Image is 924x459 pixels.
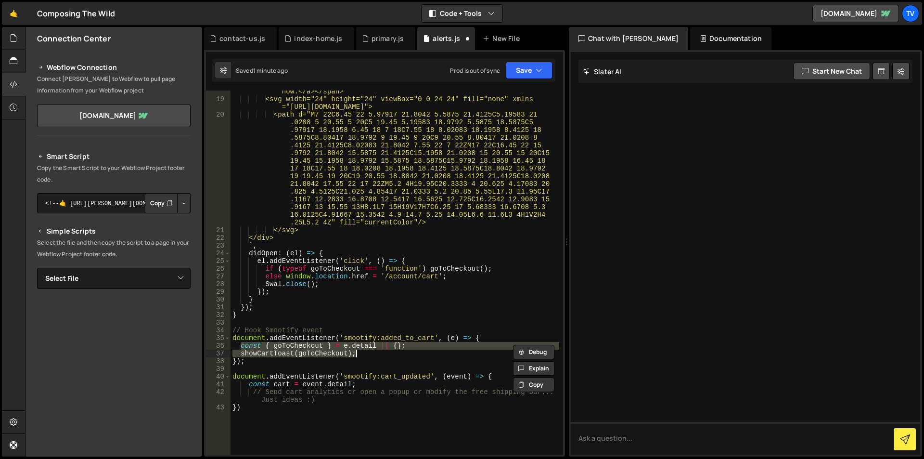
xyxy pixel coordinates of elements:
[206,249,231,257] div: 24
[206,311,231,319] div: 32
[513,345,554,359] button: Debug
[483,34,523,43] div: New File
[206,342,231,350] div: 36
[450,66,500,75] div: Prod is out of sync
[206,350,231,357] div: 37
[690,27,771,50] div: Documentation
[37,305,192,392] iframe: YouTube video player
[37,225,191,237] h2: Simple Scripts
[206,303,231,311] div: 31
[569,27,688,50] div: Chat with [PERSON_NAME]
[206,242,231,249] div: 23
[219,34,265,43] div: contact-us.js
[37,151,191,162] h2: Smart Script
[37,73,191,96] p: Connect [PERSON_NAME] to Webflow to pull page information from your Webflow project
[236,66,288,75] div: Saved
[145,193,191,213] div: Button group with nested dropdown
[372,34,404,43] div: primary.js
[253,66,288,75] div: 1 minute ago
[583,67,622,76] h2: Slater AI
[422,5,502,22] button: Code + Tools
[206,365,231,373] div: 39
[206,296,231,303] div: 30
[433,34,460,43] div: alerts.js
[206,334,231,342] div: 35
[206,265,231,273] div: 26
[37,237,191,260] p: Select the file and then copy the script to a page in your Webflow Project footer code.
[206,327,231,334] div: 34
[206,280,231,288] div: 28
[513,378,554,392] button: Copy
[206,234,231,242] div: 22
[206,288,231,296] div: 29
[794,63,870,80] button: Start new chat
[37,162,191,185] p: Copy the Smart Script to your Webflow Project footer code.
[206,404,231,411] div: 43
[294,34,342,43] div: index-home.js
[206,357,231,365] div: 38
[206,373,231,380] div: 40
[37,104,191,127] a: [DOMAIN_NAME]
[206,380,231,388] div: 41
[206,319,231,327] div: 33
[206,111,231,226] div: 20
[506,62,552,79] button: Save
[206,388,231,404] div: 42
[206,226,231,234] div: 21
[145,193,178,213] button: Copy
[812,5,899,22] a: [DOMAIN_NAME]
[37,33,111,44] h2: Connection Center
[513,361,554,376] button: Explain
[37,62,191,73] h2: Webflow Connection
[2,2,26,25] a: 🤙
[206,95,231,111] div: 19
[37,8,115,19] div: Composing The Wild
[206,273,231,280] div: 27
[37,193,191,213] textarea: <!--🤙 [URL][PERSON_NAME][DOMAIN_NAME]> <script>document.addEventListener("DOMContentLoaded", func...
[902,5,919,22] a: TV
[206,257,231,265] div: 25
